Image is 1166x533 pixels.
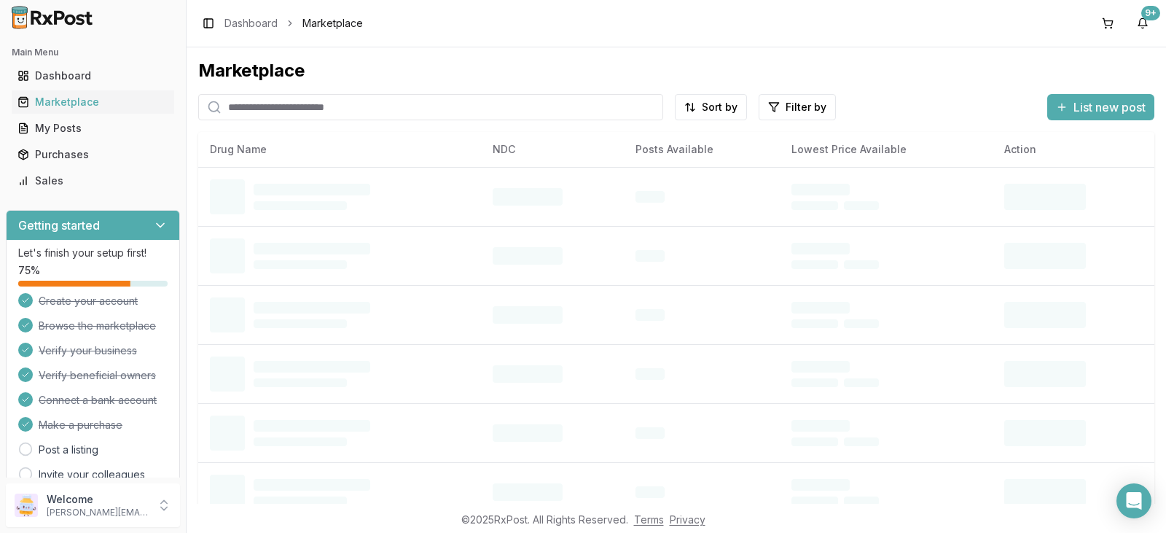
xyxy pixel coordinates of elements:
[624,132,780,167] th: Posts Available
[675,94,747,120] button: Sort by
[302,16,363,31] span: Marketplace
[198,59,1154,82] div: Marketplace
[993,132,1154,167] th: Action
[12,89,174,115] a: Marketplace
[18,263,40,278] span: 75 %
[39,467,145,482] a: Invite your colleagues
[6,64,180,87] button: Dashboard
[1047,94,1154,120] button: List new post
[17,69,168,83] div: Dashboard
[6,117,180,140] button: My Posts
[17,147,168,162] div: Purchases
[39,368,156,383] span: Verify beneficial owners
[786,100,826,114] span: Filter by
[12,47,174,58] h2: Main Menu
[39,393,157,408] span: Connect a bank account
[6,90,180,114] button: Marketplace
[47,507,148,518] p: [PERSON_NAME][EMAIL_ADDRESS][DOMAIN_NAME]
[12,168,174,194] a: Sales
[15,494,38,517] img: User avatar
[759,94,836,120] button: Filter by
[224,16,278,31] a: Dashboard
[1073,98,1146,116] span: List new post
[47,492,148,507] p: Welcome
[6,6,99,29] img: RxPost Logo
[18,246,168,260] p: Let's finish your setup first!
[39,418,122,432] span: Make a purchase
[1141,6,1160,20] div: 9+
[12,141,174,168] a: Purchases
[198,132,481,167] th: Drug Name
[702,100,737,114] span: Sort by
[39,294,138,308] span: Create your account
[18,217,100,234] h3: Getting started
[17,95,168,109] div: Marketplace
[39,343,137,358] span: Verify your business
[17,121,168,136] div: My Posts
[39,443,98,457] a: Post a listing
[6,143,180,166] button: Purchases
[12,63,174,89] a: Dashboard
[634,513,664,526] a: Terms
[17,174,168,188] div: Sales
[1047,101,1154,116] a: List new post
[670,513,705,526] a: Privacy
[39,319,156,333] span: Browse the marketplace
[6,169,180,192] button: Sales
[1131,12,1154,35] button: 9+
[224,16,363,31] nav: breadcrumb
[1116,483,1151,518] div: Open Intercom Messenger
[12,115,174,141] a: My Posts
[481,132,625,167] th: NDC
[780,132,993,167] th: Lowest Price Available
